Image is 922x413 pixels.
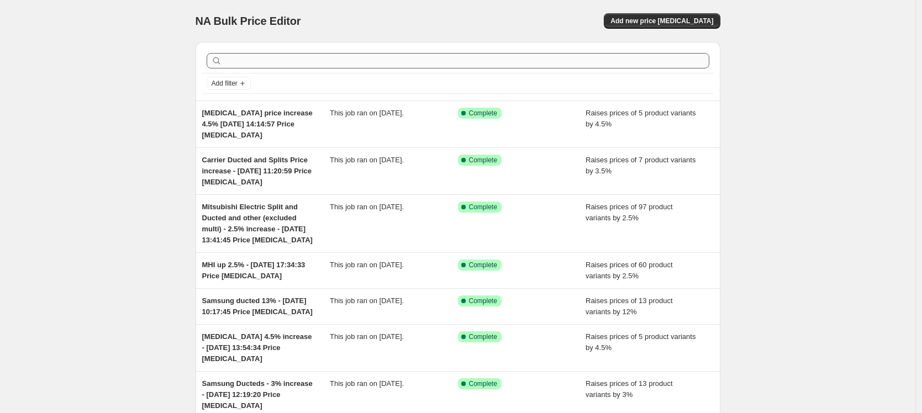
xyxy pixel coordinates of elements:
[330,296,404,305] span: This job ran on [DATE].
[604,13,720,29] button: Add new price [MEDICAL_DATA]
[469,332,497,341] span: Complete
[469,296,497,305] span: Complete
[330,379,404,388] span: This job ran on [DATE].
[586,156,696,175] span: Raises prices of 7 product variants by 3.5%
[330,203,404,211] span: This job ran on [DATE].
[469,156,497,165] span: Complete
[586,332,696,352] span: Raises prices of 5 product variants by 4.5%
[469,261,497,269] span: Complete
[330,261,404,269] span: This job ran on [DATE].
[610,17,713,25] span: Add new price [MEDICAL_DATA]
[469,109,497,118] span: Complete
[202,332,312,363] span: [MEDICAL_DATA] 4.5% increase - [DATE] 13:54:34 Price [MEDICAL_DATA]
[586,261,673,280] span: Raises prices of 60 product variants by 2.5%
[469,203,497,211] span: Complete
[586,109,696,128] span: Raises prices of 5 product variants by 4.5%
[469,379,497,388] span: Complete
[330,109,404,117] span: This job ran on [DATE].
[202,203,313,244] span: Mitsubishi Electric Split and Ducted and other (excluded multi) - 2.5% increase - [DATE] 13:41:45...
[212,79,238,88] span: Add filter
[202,156,312,186] span: Carrier Ducted and Splits Price increase - [DATE] 11:20:59 Price [MEDICAL_DATA]
[330,332,404,341] span: This job ran on [DATE].
[586,379,673,399] span: Raises prices of 13 product variants by 3%
[202,261,305,280] span: MHI up 2.5% - [DATE] 17:34:33 Price [MEDICAL_DATA]
[196,15,301,27] span: NA Bulk Price Editor
[586,296,673,316] span: Raises prices of 13 product variants by 12%
[202,109,313,139] span: [MEDICAL_DATA] price increase 4.5% [DATE] 14:14:57 Price [MEDICAL_DATA]
[586,203,673,222] span: Raises prices of 97 product variants by 2.5%
[330,156,404,164] span: This job ran on [DATE].
[207,77,251,90] button: Add filter
[202,379,313,410] span: Samsung Ducteds - 3% increase - [DATE] 12:19:20 Price [MEDICAL_DATA]
[202,296,313,316] span: Samsung ducted 13% - [DATE] 10:17:45 Price [MEDICAL_DATA]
